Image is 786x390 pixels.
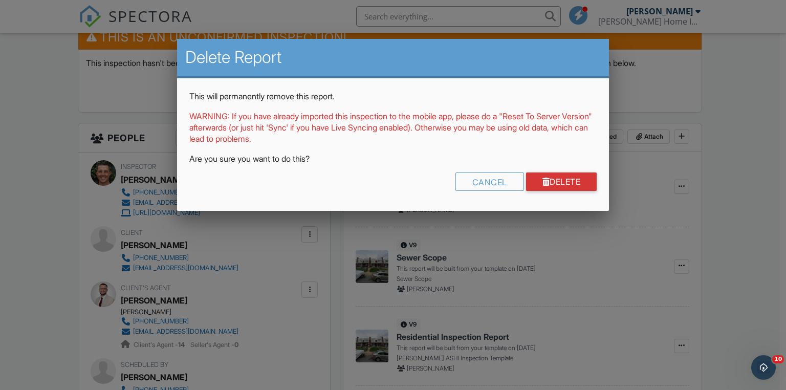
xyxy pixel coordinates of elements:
p: Are you sure you want to do this? [189,153,597,164]
iframe: Intercom live chat [751,355,776,380]
span: 10 [772,355,784,363]
h2: Delete Report [185,47,601,68]
p: WARNING: If you have already imported this inspection to the mobile app, please do a "Reset To Se... [189,111,597,145]
a: Delete [526,172,597,191]
p: This will permanently remove this report. [189,91,597,102]
div: Cancel [455,172,524,191]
